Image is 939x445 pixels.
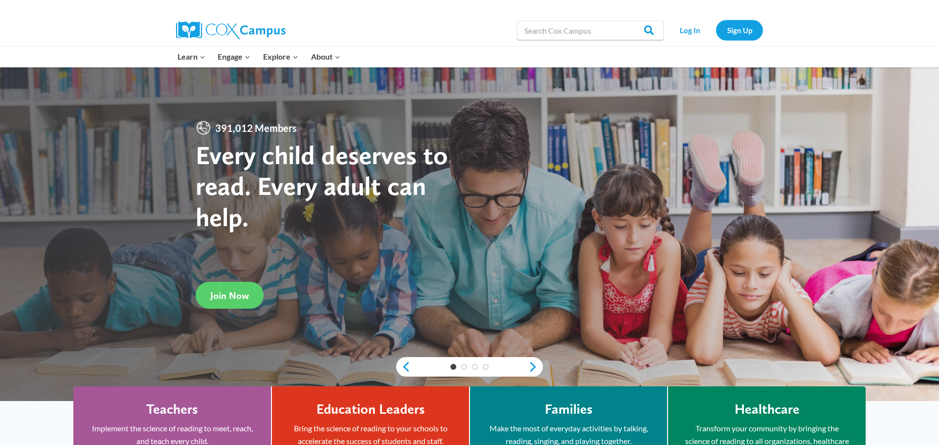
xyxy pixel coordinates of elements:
[218,50,250,63] span: Engage
[316,401,425,418] h4: Education Leaders
[263,50,298,63] span: Explore
[176,21,286,39] img: Cox Campus
[669,20,711,40] a: Log In
[528,361,543,373] a: next
[545,401,593,418] h4: Families
[146,401,198,418] h4: Teachers
[472,364,478,370] a: 3
[450,364,456,370] a: 1
[669,20,763,40] nav: Secondary Navigation
[196,139,448,233] strong: Every child deserves to read. Every adult can help.
[483,364,489,370] a: 4
[517,21,664,40] input: Search Cox Campus
[311,50,340,63] span: About
[171,46,346,67] nav: Primary Navigation
[210,290,249,301] span: Join Now
[716,20,763,40] a: Sign Up
[396,361,411,373] a: previous
[178,50,205,63] span: Learn
[735,401,800,418] h4: Healthcare
[211,120,301,136] span: 391,012 Members
[196,282,264,309] a: Join Now
[461,364,467,370] a: 2
[396,357,543,377] div: content slider buttons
